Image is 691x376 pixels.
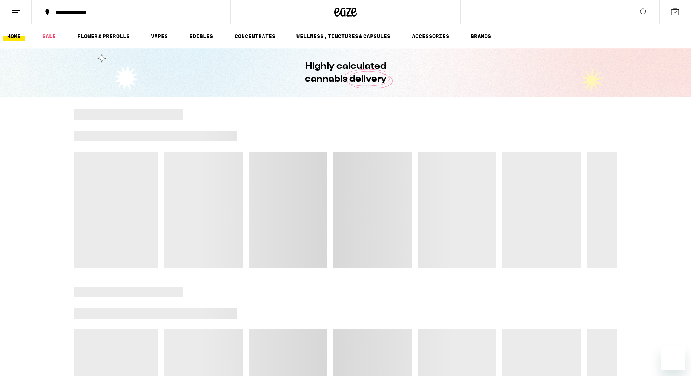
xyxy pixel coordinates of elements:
a: HOME [3,32,25,41]
a: SALE [38,32,60,41]
a: ACCESSORIES [408,32,453,41]
a: BRANDS [467,32,495,41]
iframe: Button to launch messaging window [661,346,685,370]
a: WELLNESS, TINCTURES & CAPSULES [293,32,394,41]
a: VAPES [147,32,172,41]
h1: Highly calculated cannabis delivery [283,60,408,86]
a: EDIBLES [186,32,217,41]
a: FLOWER & PREROLLS [74,32,134,41]
a: CONCENTRATES [231,32,279,41]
